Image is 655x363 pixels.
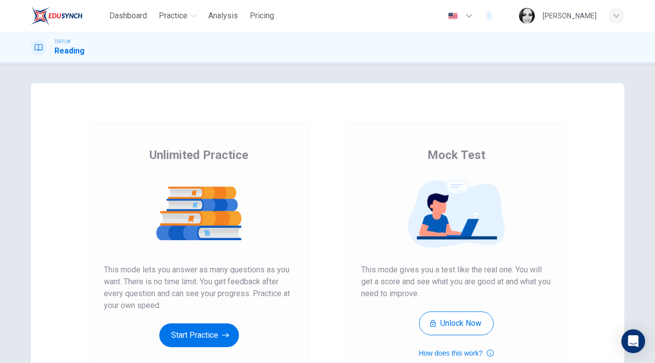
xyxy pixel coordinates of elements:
[208,10,238,22] span: Analysis
[105,7,151,25] button: Dashboard
[621,329,645,353] div: Open Intercom Messenger
[155,7,200,25] button: Practice
[419,347,493,359] button: How does this work?
[246,7,278,25] button: Pricing
[54,45,85,57] h1: Reading
[519,8,535,24] img: Profile picture
[31,6,105,26] a: EduSynch logo
[159,10,187,22] span: Practice
[31,6,83,26] img: EduSynch logo
[543,10,597,22] div: [PERSON_NAME]
[159,323,239,347] button: Start Practice
[104,264,294,311] span: This mode lets you answer as many questions as you want. There is no time limit. You get feedback...
[149,147,248,163] span: Unlimited Practice
[361,264,551,300] span: This mode gives you a test like the real one. You will get a score and see what you are good at a...
[447,12,459,20] img: en
[427,147,485,163] span: Mock Test
[204,7,242,25] button: Analysis
[419,311,494,335] button: Unlock Now
[109,10,147,22] span: Dashboard
[250,10,274,22] span: Pricing
[54,38,70,45] span: TOEFL®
